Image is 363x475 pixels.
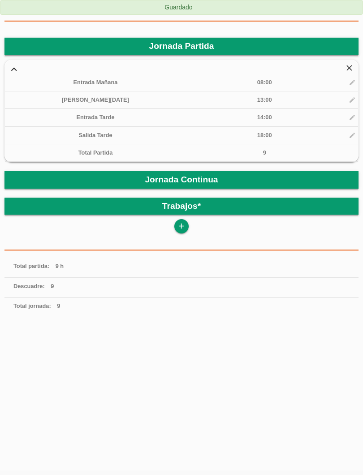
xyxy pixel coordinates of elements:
header: Jornada Continua [4,171,359,188]
span: Descuadre: [13,283,45,289]
span: 14:00 [257,114,272,121]
span: 08:00 [257,79,272,86]
span: Total jornada: [13,302,51,309]
span: [PERSON_NAME][DATE] [62,96,129,103]
span: Salida Tarde [78,132,112,138]
span: 18:00 [257,132,272,138]
a: add [174,219,189,233]
span: h [60,263,64,269]
i: close [342,64,356,73]
span: 9 [56,263,59,269]
header: Trabajos* [4,198,359,215]
span: 9 [57,302,60,309]
span: Entrada Mañana [73,79,118,86]
span: 13:00 [257,96,272,103]
span: 9 [51,283,54,289]
span: Total partida: [13,263,49,269]
i: add [177,219,186,233]
span: Entrada Tarde [76,114,114,121]
header: Jornada Partida [4,38,359,55]
i: expand_more [7,63,21,75]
